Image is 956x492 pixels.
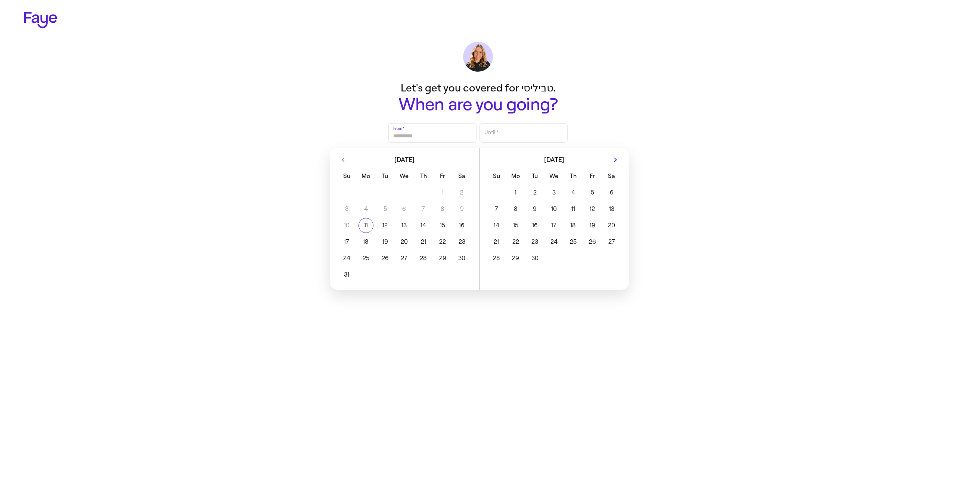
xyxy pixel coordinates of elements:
button: 17 [544,218,564,233]
button: 14 [414,218,433,233]
span: Wednesday [545,169,563,184]
span: Tuesday [526,169,543,184]
button: 19 [375,234,394,249]
button: 3 [544,185,564,200]
button: 12 [583,202,602,217]
span: Sunday [338,169,356,184]
span: Monday [507,169,524,184]
button: 20 [602,218,621,233]
span: Wednesday [395,169,413,184]
span: Saturday [603,169,620,184]
span: Thursday [564,169,582,184]
span: Monday [357,169,375,184]
span: Tuesday [376,169,394,184]
button: 27 [602,234,621,249]
button: 31 [337,267,356,282]
span: [DATE] [394,156,415,163]
button: 13 [602,202,621,217]
button: 14 [487,218,506,233]
button: 28 [487,251,506,266]
button: 8 [506,202,525,217]
button: 18 [564,218,583,233]
button: 23 [452,234,471,249]
span: [DATE] [544,156,564,163]
button: 6 [602,185,621,200]
button: 15 [433,218,452,233]
span: Sunday [488,169,505,184]
button: 5 [583,185,602,200]
button: 22 [433,234,452,249]
button: 29 [433,251,452,266]
button: 24 [544,234,564,249]
button: 19 [583,218,602,233]
button: 12 [375,218,394,233]
button: 25 [356,251,375,266]
button: 29 [506,251,525,266]
button: 10 [544,202,564,217]
span: Friday [584,169,601,184]
span: Friday [434,169,451,184]
button: 30 [525,251,544,266]
button: 2 [525,185,544,200]
button: 13 [395,218,414,233]
button: 22 [506,234,525,249]
button: 11 [564,202,583,217]
button: 16 [525,218,544,233]
button: 4 [564,185,583,200]
button: 9 [525,202,544,217]
button: 24 [337,251,356,266]
button: 16 [452,218,471,233]
label: From [392,125,405,132]
button: 7 [487,202,506,217]
button: 1 [506,185,525,200]
button: 30 [452,251,471,266]
button: 11 [356,218,375,233]
button: 21 [487,234,506,249]
p: Let's get you covered for טביליסי. [329,81,627,95]
button: 17 [337,234,356,249]
button: 26 [583,234,602,249]
button: 28 [414,251,433,266]
button: 26 [375,251,394,266]
span: Thursday [415,169,432,184]
button: 23 [525,234,544,249]
span: Saturday [453,169,471,184]
button: Next month [609,154,621,166]
button: 15 [506,218,525,233]
h1: When are you going? [329,95,627,114]
button: 25 [564,234,583,249]
button: 18 [356,234,375,249]
button: 20 [395,234,414,249]
button: 27 [395,251,414,266]
button: 21 [414,234,433,249]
